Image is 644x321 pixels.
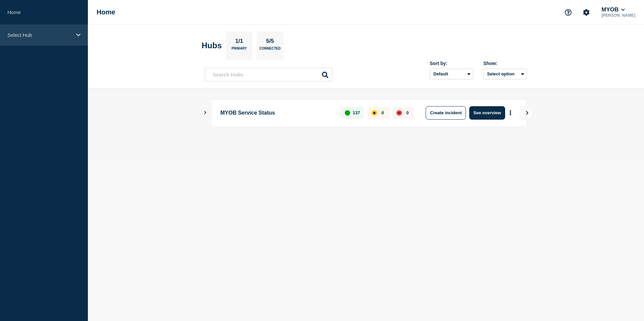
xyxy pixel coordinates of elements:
p: Select Hub [7,32,72,38]
div: Sort by: [430,61,473,66]
div: affected [372,110,377,116]
button: See overview [469,106,505,120]
h2: Hubs [202,41,222,50]
input: Search Hubs [205,68,332,81]
p: Primary [231,47,247,54]
button: MYOB [600,6,626,13]
button: Show Connected Hubs [204,110,207,115]
p: 1/1 [233,38,246,47]
p: 0 [381,110,384,115]
button: Select option [483,69,527,79]
button: Account settings [579,5,593,19]
select: Sort by [430,69,473,79]
p: 5/5 [264,38,277,47]
button: Support [561,5,575,19]
button: View [520,106,533,120]
p: MYOB Service Status [220,106,333,120]
div: Show: [483,61,527,66]
div: up [345,110,350,116]
p: Connected [259,47,280,54]
div: down [396,110,402,116]
h1: Home [97,8,115,16]
p: [PERSON_NAME] [600,13,637,18]
p: 0 [406,110,409,115]
button: More actions [506,107,515,119]
p: 137 [353,110,360,115]
button: Create incident [426,106,466,120]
